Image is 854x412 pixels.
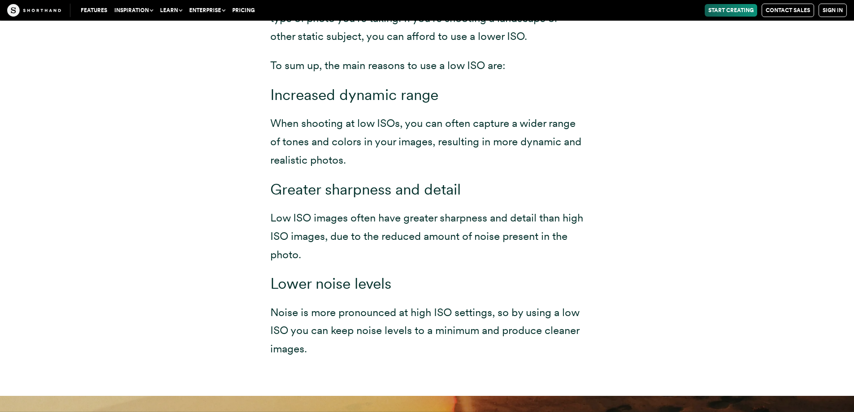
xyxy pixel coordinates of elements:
a: Sign in [819,4,847,17]
button: Inspiration [111,4,156,17]
h3: Lower noise levels [270,274,584,292]
p: When shooting at low ISOs, you can often capture a wider range of tones and colors in your images... [270,114,584,169]
a: Contact Sales [762,4,814,17]
p: Noise is more pronounced at high ISO settings, so by using a low ISO you can keep noise levels to... [270,304,584,358]
button: Enterprise [186,4,229,17]
a: Features [77,4,111,17]
a: Pricing [229,4,258,17]
button: Learn [156,4,186,17]
p: To sum up, the main reasons to use a low ISO are: [270,56,584,75]
h3: Increased dynamic range [270,86,584,104]
img: The Craft [7,4,61,17]
p: Low ISO images often have greater sharpness and detail than high ISO images, due to the reduced a... [270,209,584,264]
h3: Greater sharpness and detail [270,180,584,198]
a: Start Creating [705,4,757,17]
